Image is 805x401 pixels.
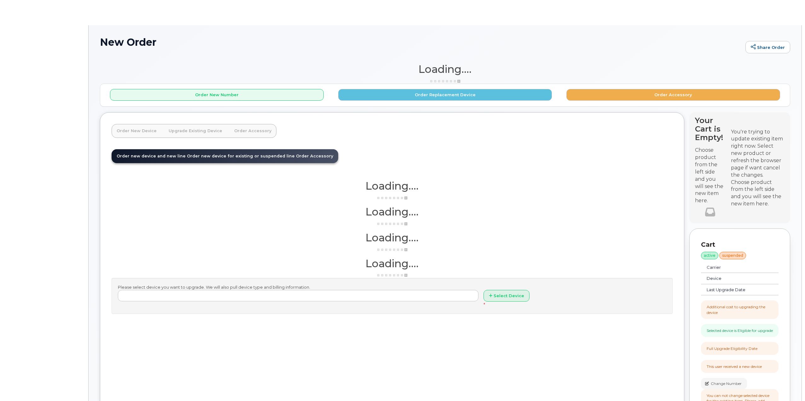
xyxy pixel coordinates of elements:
button: Select Device [484,290,530,302]
span: Order new device for existing or suspended line [187,154,295,158]
div: Choose product from the left side and you will see the new item here. [731,179,785,208]
h1: Loading.... [112,180,673,192]
img: ajax-loader-3a6953c30dc77f0bf724df975f13086db4f4c1262e45940f03d1251963f1bf2e.gif [376,273,408,278]
p: Choose product from the left side and you will see the new item here. [695,147,725,204]
h1: Loading.... [112,258,673,269]
h1: Loading.... [112,232,673,243]
p: Cart [701,240,779,249]
a: Order New Device [112,124,162,138]
div: Selected device is Eligible for upgrade [707,328,773,333]
h1: Loading.... [112,206,673,217]
img: ajax-loader-3a6953c30dc77f0bf724df975f13086db4f4c1262e45940f03d1251963f1bf2e.gif [376,196,408,200]
div: You're trying to update existing item right now. Select new product or refresh the browser page i... [731,128,785,179]
button: Change Number [701,378,747,389]
div: This user received a new device [707,364,762,369]
div: active [701,252,718,259]
td: Last Upgrade Date [701,284,764,296]
td: Carrier [701,262,764,273]
div: Additional cost to upgrading the device [707,304,773,315]
a: Share Order [745,41,790,54]
div: Full Upgrade Eligibility Date [707,346,757,351]
div: Please select device you want to upgrade. We will also pull device type and billing information. [112,278,673,314]
td: Device [701,273,764,284]
a: Upgrade Existing Device [164,124,227,138]
span: Change Number [711,381,742,386]
img: ajax-loader-3a6953c30dc77f0bf724df975f13086db4f4c1262e45940f03d1251963f1bf2e.gif [376,221,408,226]
div: suspended [719,252,746,259]
span: Order new device and new line [117,154,186,158]
a: Order Accessory [229,124,276,138]
img: ajax-loader-3a6953c30dc77f0bf724df975f13086db4f4c1262e45940f03d1251963f1bf2e.gif [429,79,461,84]
span: Order Accessory [296,154,333,158]
button: Order Accessory [566,89,780,101]
button: Order Replacement Device [338,89,552,101]
h1: Loading.... [100,63,790,75]
h4: Your Cart is Empty! [695,116,725,142]
button: Order New Number [110,89,324,101]
img: ajax-loader-3a6953c30dc77f0bf724df975f13086db4f4c1262e45940f03d1251963f1bf2e.gif [376,247,408,252]
h1: New Order [100,37,742,48]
